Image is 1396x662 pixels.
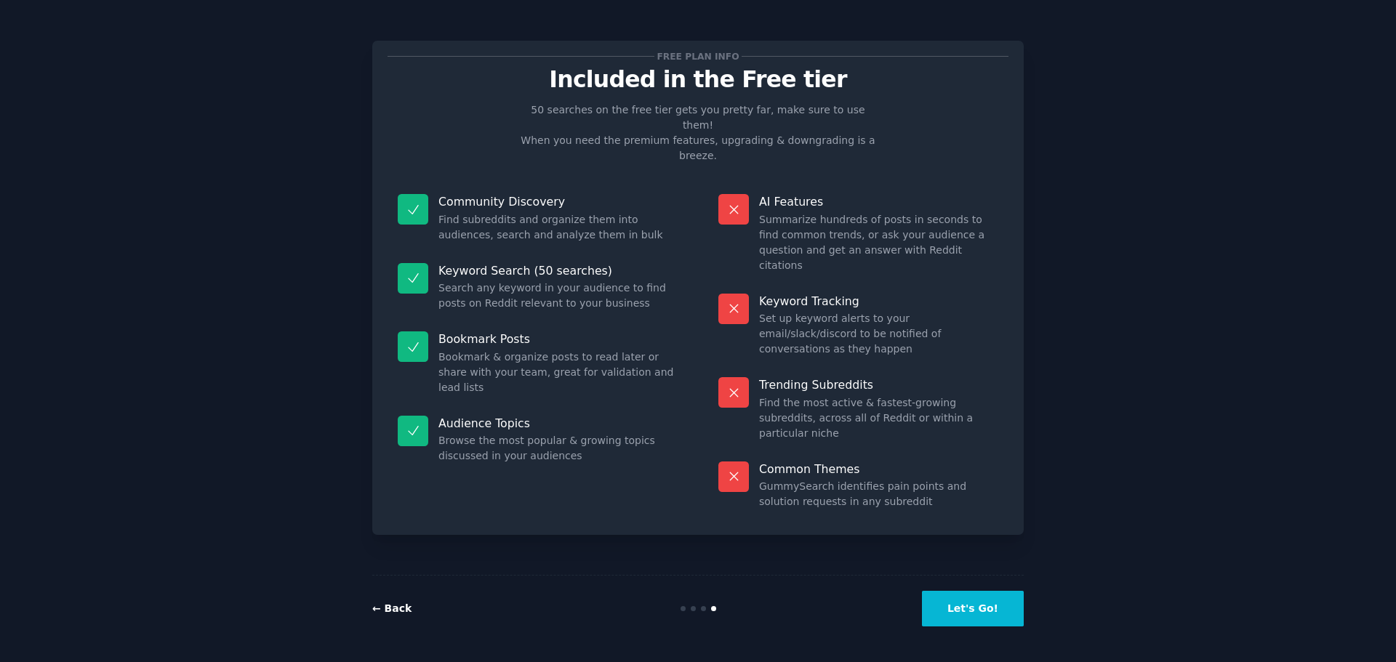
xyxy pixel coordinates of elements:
span: Free plan info [654,49,742,64]
p: 50 searches on the free tier gets you pretty far, make sure to use them! When you need the premiu... [515,102,881,164]
dd: Set up keyword alerts to your email/slack/discord to be notified of conversations as they happen [759,311,998,357]
p: Audience Topics [438,416,678,431]
p: Keyword Search (50 searches) [438,263,678,278]
dd: Search any keyword in your audience to find posts on Reddit relevant to your business [438,280,678,311]
p: Included in the Free tier [388,67,1008,92]
dd: Summarize hundreds of posts in seconds to find common trends, or ask your audience a question and... [759,212,998,273]
dd: Find the most active & fastest-growing subreddits, across all of Reddit or within a particular niche [759,395,998,441]
dd: Find subreddits and organize them into audiences, search and analyze them in bulk [438,212,678,243]
p: Common Themes [759,461,998,477]
p: AI Features [759,194,998,209]
dd: GummySearch identifies pain points and solution requests in any subreddit [759,479,998,509]
p: Keyword Tracking [759,294,998,309]
p: Trending Subreddits [759,377,998,392]
p: Community Discovery [438,194,678,209]
dd: Browse the most popular & growing topics discussed in your audiences [438,433,678,464]
a: ← Back [372,602,412,614]
dd: Bookmark & organize posts to read later or share with your team, great for validation and lead lists [438,350,678,395]
button: Let's Go! [922,591,1024,626]
p: Bookmark Posts [438,331,678,347]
